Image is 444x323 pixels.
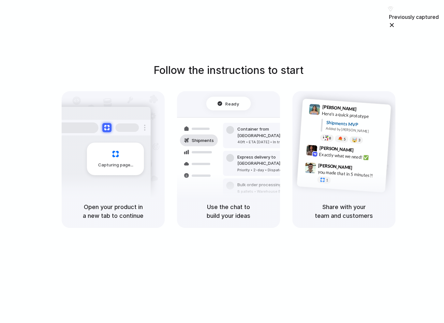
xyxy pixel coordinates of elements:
span: Capturing page [98,162,134,168]
span: 8 [329,136,331,140]
div: Exactly what we need! ✅ [319,151,384,162]
span: [PERSON_NAME] [319,144,354,154]
div: Added by [PERSON_NAME] [326,126,386,135]
div: you made that in 5 minutes?! [318,169,383,180]
h5: Share with your team and customers [300,203,388,220]
div: Bulk order processing [237,182,298,188]
div: Container from [GEOGRAPHIC_DATA] [237,126,308,139]
div: 8 pallets • Warehouse B • Packed [237,189,298,194]
div: 🤯 [352,138,358,143]
div: Priority • 2-day • Dispatched [237,167,308,173]
h1: Follow the instructions to start [154,63,303,78]
span: Shipments [192,137,214,144]
div: Shipments MVP [326,119,386,130]
span: 9:41 AM [359,106,372,114]
span: 9:47 AM [354,165,368,173]
span: [PERSON_NAME] [318,162,353,171]
h5: Open your product in a new tab to continue [69,203,157,220]
span: 5 [344,137,346,141]
span: 1 [326,178,328,182]
span: [PERSON_NAME] [322,103,357,113]
span: Ready [226,100,239,107]
span: 3 [358,138,361,142]
div: Express delivery to [GEOGRAPHIC_DATA] [237,154,308,167]
span: 9:42 AM [356,147,369,155]
div: 40ft • ETA [DATE] • In transit [237,139,308,145]
h5: Use the chat to build your ideas [185,203,272,220]
div: Here's a quick prototype [322,110,387,121]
